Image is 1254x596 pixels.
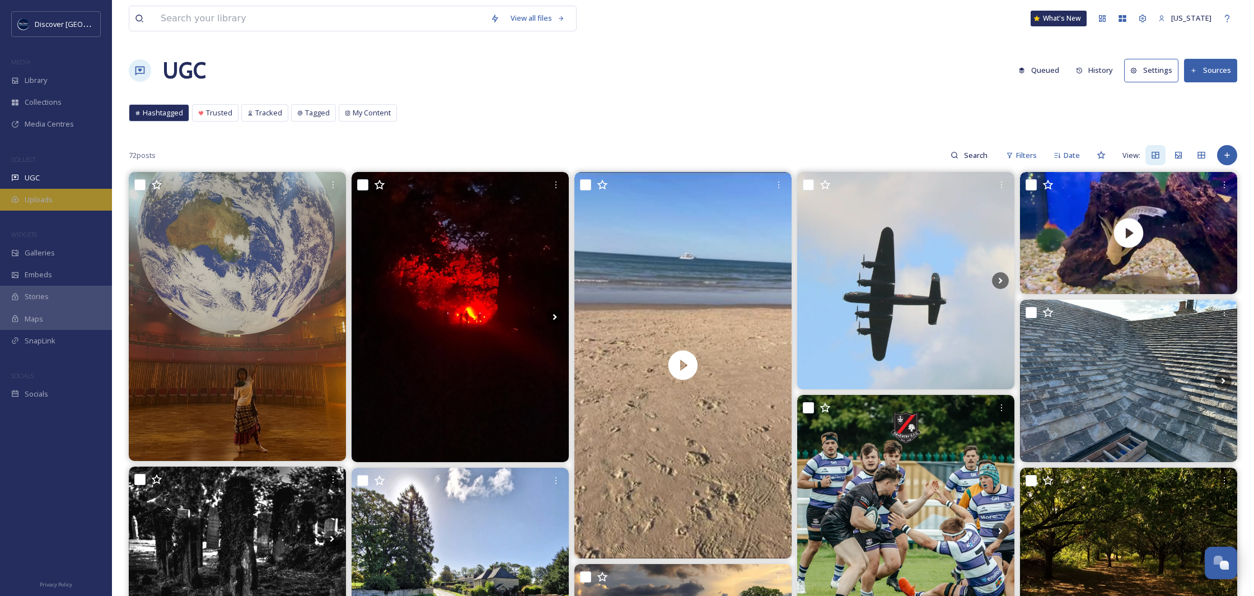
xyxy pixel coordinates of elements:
span: COLLECT [11,155,35,164]
img: Untitled%20design%20%282%29.png [18,18,29,30]
span: Filters [1016,150,1037,161]
span: View: [1122,150,1140,161]
span: Date [1064,150,1080,161]
button: Sources [1184,59,1237,82]
span: Stories [25,291,49,302]
video: Look at that tail!! 😍 Our long-fin Albino Bristlenoses really live up to their name! https://fish... [1020,172,1237,294]
button: Settings [1124,59,1178,82]
span: Maps [25,314,43,324]
span: MEDIA [11,58,31,66]
img: folkdance_remixed DJ linett_kamala x GAIA 🌍 lukejerramartist - Part of 15 Years at the thecorecor... [129,172,346,461]
span: Discover [GEOGRAPHIC_DATA] [35,18,137,29]
button: History [1070,59,1119,81]
a: View all files [505,7,570,29]
img: thumbnail [1020,172,1237,294]
span: Library [25,75,47,86]
a: Queued [1013,59,1070,81]
img: So lovely to see the #BBMF #Lancaster over #Sywell #northamptonshire today before she goes for he... [797,172,1014,389]
a: History [1070,59,1125,81]
span: Collections [25,97,62,108]
span: SOCIALS [11,371,34,380]
span: [US_STATE] [1171,13,1211,23]
span: Socials [25,389,48,399]
span: Trusted [206,108,232,118]
video: Family Day out with some great friends ❤️ #marketupdatestoday #market #property #update #austinbu... [574,172,792,558]
span: Privacy Policy [40,581,72,588]
span: Embeds [25,269,52,280]
img: thumbnail [574,172,792,558]
span: SnapLink [25,336,55,346]
a: UGC [162,54,206,87]
a: [US_STATE] [1153,7,1217,29]
span: Hashtagged [143,108,183,118]
a: Privacy Policy [40,577,72,590]
input: Search your library [155,6,485,31]
span: Tracked [255,108,282,118]
span: My Content [353,108,391,118]
img: Another stunning Collyweston roof re-slate completed this week, with traditional turned valleys a... [1020,300,1237,462]
img: Our second visit to Tipping point by lukejerramartist and fermynwoods in #corby such a thought pr... [352,172,569,462]
button: Open Chat [1205,547,1237,579]
span: Uploads [25,194,53,205]
span: Tagged [305,108,330,118]
span: WIDGETS [11,230,37,239]
a: What's New [1031,11,1087,26]
span: UGC [25,173,40,183]
span: Galleries [25,248,55,258]
a: Settings [1124,59,1184,82]
span: Media Centres [25,119,74,129]
button: Queued [1013,59,1065,81]
span: 72 posts [129,150,156,161]
input: Search [958,144,995,166]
